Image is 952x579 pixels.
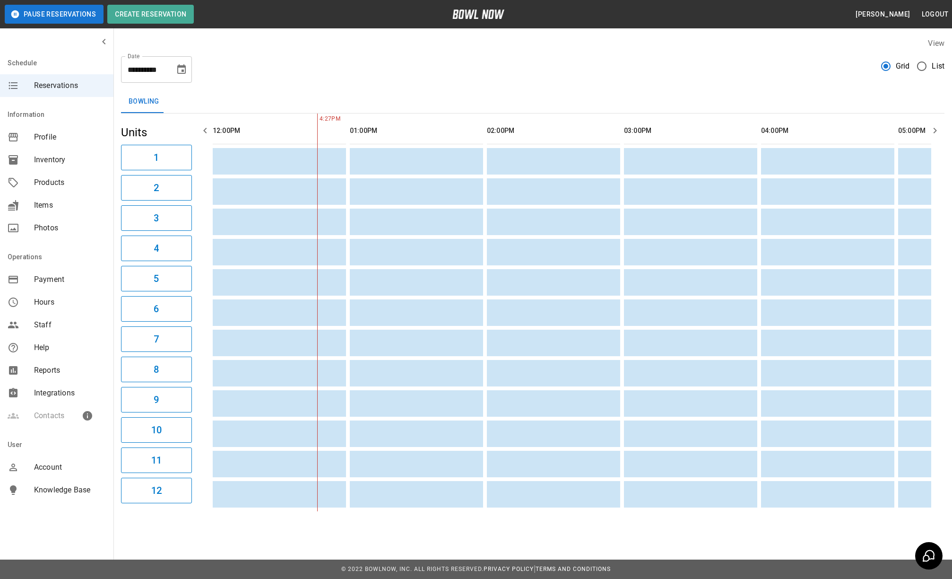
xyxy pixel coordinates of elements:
[121,175,192,201] button: 2
[34,319,106,331] span: Staff
[172,60,191,79] button: Choose date, selected date is Sep 20, 2025
[151,483,162,498] h6: 12
[34,297,106,308] span: Hours
[34,154,106,166] span: Inventory
[121,205,192,231] button: 3
[487,117,620,144] th: 02:00PM
[624,117,757,144] th: 03:00PM
[34,387,106,399] span: Integrations
[34,342,106,353] span: Help
[154,332,159,347] h6: 7
[154,271,159,286] h6: 5
[121,387,192,412] button: 9
[896,61,910,72] span: Grid
[154,362,159,377] h6: 8
[121,357,192,382] button: 8
[317,114,320,124] span: 4:27PM
[154,180,159,195] h6: 2
[34,462,106,473] span: Account
[121,296,192,322] button: 6
[154,211,159,226] h6: 3
[154,150,159,165] h6: 1
[154,392,159,407] h6: 9
[151,453,162,468] h6: 11
[928,39,944,48] label: View
[213,117,346,144] th: 12:00PM
[154,301,159,316] h6: 6
[121,417,192,443] button: 10
[34,177,106,188] span: Products
[536,566,611,572] a: Terms and Conditions
[34,484,106,496] span: Knowledge Base
[34,274,106,285] span: Payment
[932,61,944,72] span: List
[121,236,192,261] button: 4
[107,5,194,24] button: Create Reservation
[350,117,483,144] th: 01:00PM
[34,80,106,91] span: Reservations
[121,326,192,352] button: 7
[34,222,106,234] span: Photos
[121,125,192,140] h5: Units
[918,6,952,23] button: Logout
[34,132,106,143] span: Profile
[34,365,106,376] span: Reports
[852,6,914,23] button: [PERSON_NAME]
[121,478,192,503] button: 12
[121,90,167,113] button: Bowling
[154,241,159,256] h6: 4
[484,566,534,572] a: Privacy Policy
[121,266,192,291] button: 5
[452,9,504,19] img: logo
[121,447,192,473] button: 11
[341,566,484,572] span: © 2022 BowlNow, Inc. All Rights Reserved.
[121,90,944,113] div: inventory tabs
[151,422,162,438] h6: 10
[121,145,192,170] button: 1
[34,200,106,211] span: Items
[5,5,104,24] button: Pause Reservations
